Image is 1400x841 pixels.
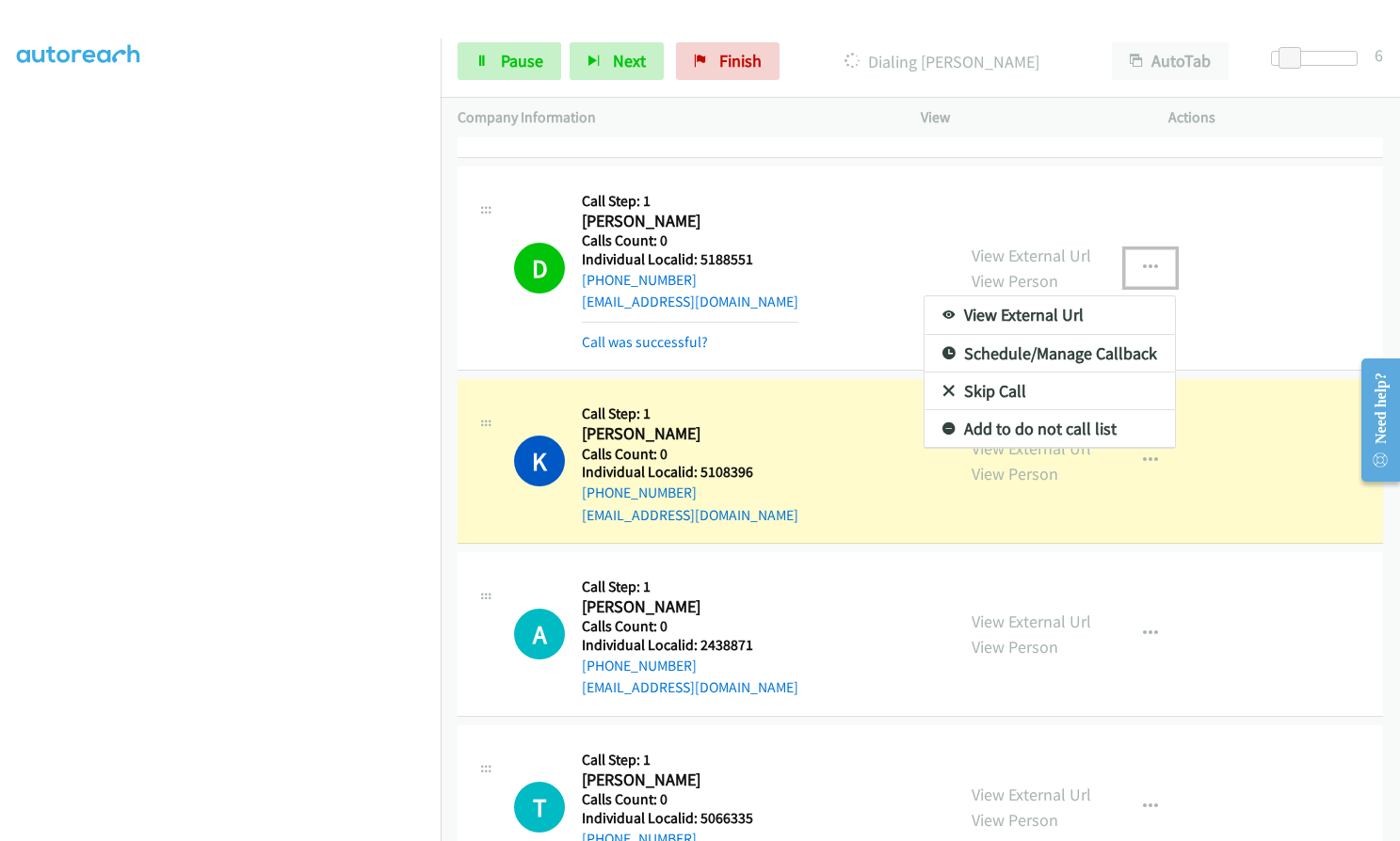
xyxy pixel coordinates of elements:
[514,609,565,659] div: The call is yet to be attempted
[514,609,565,659] h1: A
[925,373,1175,410] a: Skip Call
[925,335,1175,373] a: Schedule/Manage Callback
[1345,345,1400,495] iframe: Resource Center
[925,296,1175,334] a: View External Url
[514,782,565,833] h1: T
[514,436,565,486] h1: K
[925,410,1175,448] a: Add to do not call list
